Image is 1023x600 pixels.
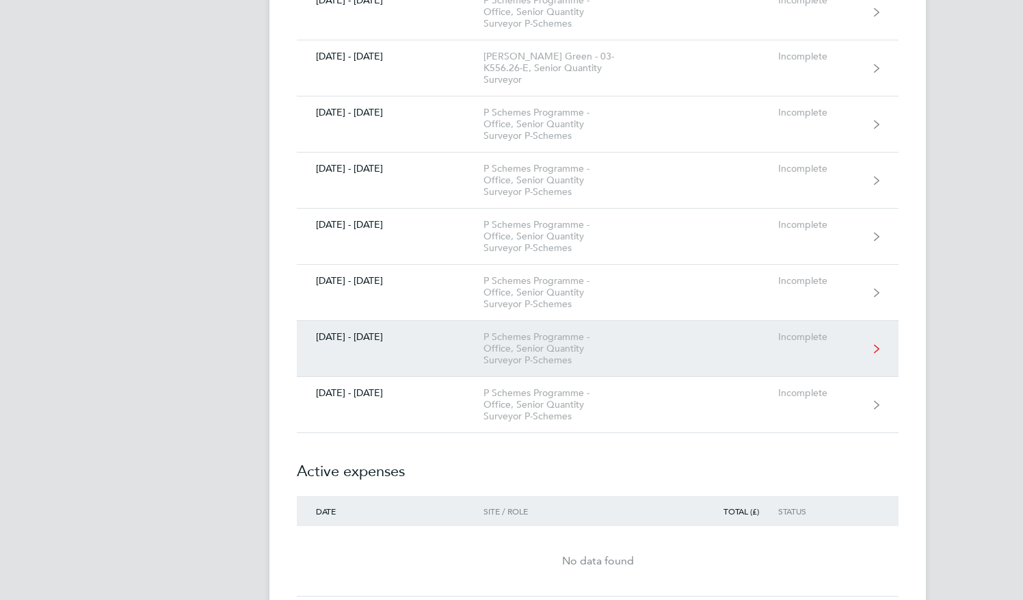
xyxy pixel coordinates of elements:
a: [DATE] - [DATE]P Schemes Programme - Office, Senior Quantity Surveyor P-SchemesIncomplete [297,96,899,153]
div: P Schemes Programme - Office, Senior Quantity Surveyor P-Schemes [483,163,640,198]
div: Incomplete [778,163,862,174]
div: P Schemes Programme - Office, Senior Quantity Surveyor P-Schemes [483,219,640,254]
div: [DATE] - [DATE] [297,107,483,118]
div: [DATE] - [DATE] [297,163,483,174]
div: Status [778,506,862,516]
a: [DATE] - [DATE][PERSON_NAME] Green - 03-K556.26-E, Senior Quantity SurveyorIncomplete [297,40,899,96]
div: [DATE] - [DATE] [297,387,483,399]
h2: Active expenses [297,433,899,496]
div: Date [297,506,483,516]
a: [DATE] - [DATE]P Schemes Programme - Office, Senior Quantity Surveyor P-SchemesIncomplete [297,209,899,265]
div: Incomplete [778,387,862,399]
div: No data found [297,553,899,569]
div: Incomplete [778,107,862,118]
div: P Schemes Programme - Office, Senior Quantity Surveyor P-Schemes [483,107,640,142]
a: [DATE] - [DATE]P Schemes Programme - Office, Senior Quantity Surveyor P-SchemesIncomplete [297,321,899,377]
div: [DATE] - [DATE] [297,51,483,62]
div: P Schemes Programme - Office, Senior Quantity Surveyor P-Schemes [483,275,640,310]
div: [PERSON_NAME] Green - 03-K556.26-E, Senior Quantity Surveyor [483,51,640,86]
div: Incomplete [778,51,862,62]
div: Incomplete [778,219,862,231]
div: Incomplete [778,275,862,287]
div: [DATE] - [DATE] [297,331,483,343]
a: [DATE] - [DATE]P Schemes Programme - Office, Senior Quantity Surveyor P-SchemesIncomplete [297,377,899,433]
div: Incomplete [778,331,862,343]
div: [DATE] - [DATE] [297,219,483,231]
div: P Schemes Programme - Office, Senior Quantity Surveyor P-Schemes [483,331,640,366]
div: Site / Role [483,506,640,516]
a: [DATE] - [DATE]P Schemes Programme - Office, Senior Quantity Surveyor P-SchemesIncomplete [297,265,899,321]
div: Total (£) [700,506,778,516]
a: [DATE] - [DATE]P Schemes Programme - Office, Senior Quantity Surveyor P-SchemesIncomplete [297,153,899,209]
div: [DATE] - [DATE] [297,275,483,287]
div: P Schemes Programme - Office, Senior Quantity Surveyor P-Schemes [483,387,640,422]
